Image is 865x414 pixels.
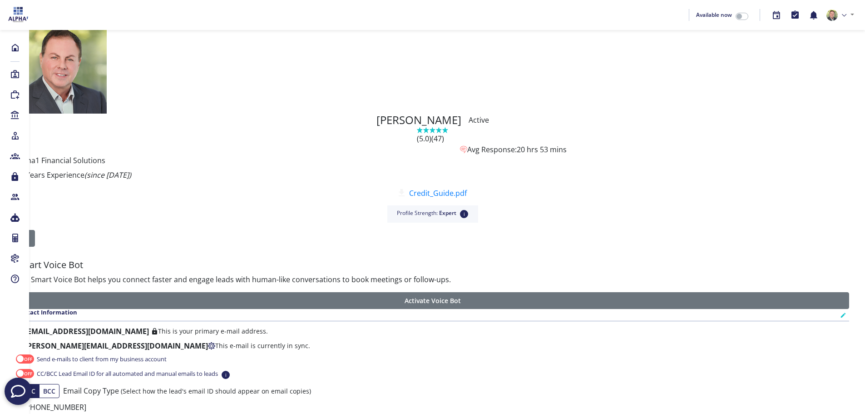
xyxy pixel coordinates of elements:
[696,11,732,19] span: Available now
[16,170,849,180] p: 15 Years Experience
[43,387,55,395] span: BCC
[37,355,167,364] span: Send e-mails to client from my business account
[16,259,849,270] h5: Smart Voice Bot
[517,144,567,155] span: 20 hrs 53 mins
[460,210,468,218] small: i
[376,114,461,127] h4: [PERSON_NAME]
[37,369,218,379] span: CC/BCC Lead Email ID for all automated and manual emails to leads
[63,386,119,396] span: Email Copy Type
[16,309,77,316] h5: Contact Information
[16,274,849,285] p: Our Smart Voice Bot helps you connect faster and engage leads with human-like conversations to bo...
[7,6,30,24] img: eb8a4bf3-a55c-4469-8ce5-b11863f912ed-638670541419712835.png
[121,387,311,395] small: (Select how the lead's email ID should appear on email copies)
[431,134,444,144] a: (47)
[84,170,131,180] i: (since [DATE])
[417,134,444,144] span: (5.0)
[215,341,310,350] small: This e-mail is currently in sync.
[222,371,230,379] small: i
[27,387,35,395] span: CC
[16,23,107,114] img: 4b20d69c-1f72-4b2d-99fe-665220b5e23c-638670532874068866.png
[826,10,838,21] img: 4b20d69c-1f72-4b2d-99fe-665220b5e23c-638670532874068866.png
[158,326,268,336] small: This is your primary e-mail address.
[25,340,208,351] b: [PERSON_NAME][EMAIL_ADDRESS][DOMAIN_NAME]
[439,210,456,216] b: Expert
[16,292,849,309] button: Activate Voice Bot
[469,115,489,125] span: Active
[16,402,86,413] label: [PHONE_NUMBER]
[25,326,149,337] b: [EMAIL_ADDRESS][DOMAIN_NAME]
[467,144,517,155] span: Avg Response:
[396,210,469,218] p: Profile Strength:
[398,188,467,198] a: Credit_Guide.pdf
[16,155,105,166] label: Alpha1 Financial Solutions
